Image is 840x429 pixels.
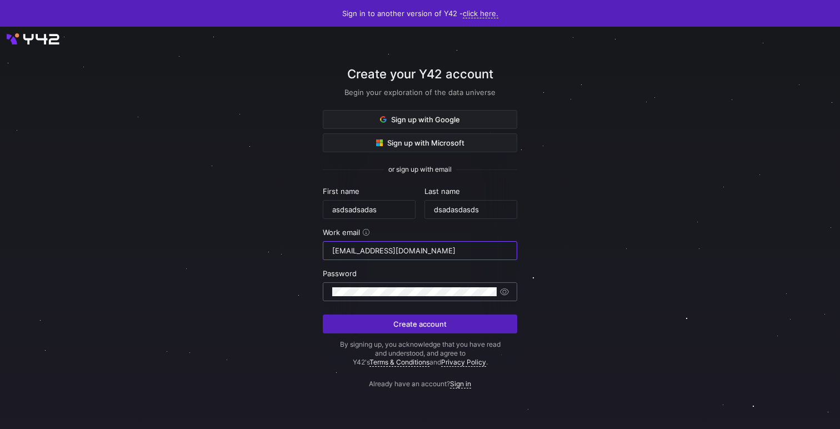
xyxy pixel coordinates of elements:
[323,110,517,129] button: Sign up with Google
[424,187,460,196] span: Last name
[376,138,464,147] span: Sign up with Microsoft
[463,9,498,18] a: click here.
[323,228,360,237] span: Work email
[323,88,517,97] div: Begin your exploration of the data universe
[441,358,486,367] a: Privacy Policy
[323,340,517,367] p: By signing up, you acknowledge that you have read and understood, and agree to Y42's and .
[323,315,517,333] button: Create account
[380,115,460,124] span: Sign up with Google
[450,380,471,388] a: Sign in
[323,269,357,278] span: Password
[388,166,452,173] span: or sign up with email
[369,358,429,367] a: Terms & Conditions
[323,367,517,388] p: Already have an account?
[393,320,447,328] span: Create account
[323,65,517,110] div: Create your Y42 account
[323,133,517,152] button: Sign up with Microsoft
[323,187,359,196] span: First name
